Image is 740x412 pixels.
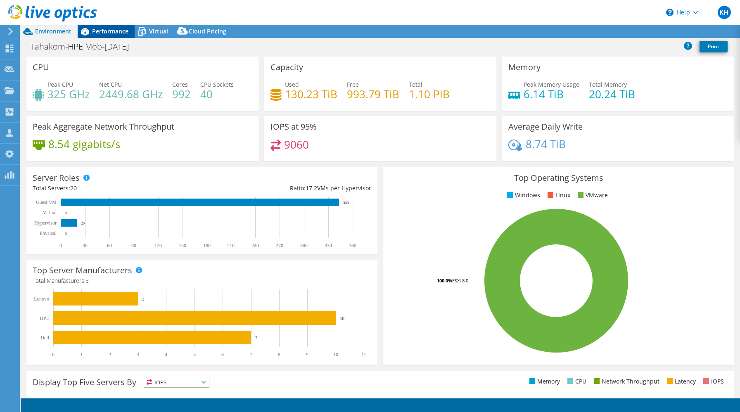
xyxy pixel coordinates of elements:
[165,352,167,358] text: 4
[43,210,57,215] text: Virtual
[565,377,586,386] li: CPU
[589,90,635,99] h4: 20.24 TiB
[33,184,202,193] div: Total Servers:
[154,243,162,249] text: 120
[278,352,280,358] text: 8
[285,81,299,88] span: Used
[276,243,283,249] text: 270
[172,81,188,88] span: Cores
[33,266,132,275] h3: Top Server Manufacturers
[270,122,317,131] h3: IOPS at 95%
[347,90,399,99] h4: 993.79 TiB
[149,27,168,35] span: Virtual
[35,27,71,35] span: Environment
[340,316,345,321] text: 10
[65,211,67,215] text: 0
[592,377,659,386] li: Network Throughput
[34,296,49,302] text: Lenovo
[526,140,566,149] h4: 8.74 TiB
[33,122,174,131] h3: Peak Aggregate Network Throughput
[81,221,85,225] text: 20
[508,122,583,131] h3: Average Daily Write
[48,140,120,149] h4: 8.54 gigabits/s
[144,377,209,387] span: IOPS
[27,42,142,51] h1: Tahakom-HPE Mob-[DATE]
[99,90,163,99] h4: 2449.68 GHz
[36,199,57,205] text: Guest VM
[250,352,252,358] text: 7
[109,352,111,358] text: 2
[221,352,224,358] text: 6
[142,296,145,301] text: 3
[508,63,541,72] h3: Memory
[99,81,122,88] span: Net CPU
[92,27,128,35] span: Performance
[437,277,452,284] tspan: 100.0%
[409,81,422,88] span: Total
[47,90,90,99] h4: 325 GHz
[193,352,196,358] text: 5
[40,230,57,236] text: Physical
[80,352,83,358] text: 1
[325,243,332,249] text: 330
[34,220,57,226] text: Hypervisor
[202,184,371,193] div: Ratio: VMs per Hypervisor
[59,243,62,249] text: 0
[718,6,731,19] span: KH
[200,90,234,99] h4: 40
[179,243,186,249] text: 150
[200,81,234,88] span: CPU Sockets
[70,184,77,192] span: 20
[306,184,317,192] span: 17.2
[40,335,49,341] text: Dell
[546,191,570,200] li: Linux
[343,201,349,205] text: 343
[285,90,337,99] h4: 130.23 TiB
[33,276,371,285] h4: Total Manufacturers:
[227,243,235,249] text: 210
[700,41,728,52] a: Print
[85,277,89,284] span: 3
[347,81,359,88] span: Free
[505,191,540,200] li: Windows
[83,243,88,249] text: 30
[306,352,308,358] text: 9
[666,9,674,16] svg: \n
[589,81,627,88] span: Total Memory
[52,352,55,358] text: 0
[389,173,728,182] h3: Top Operating Systems
[576,191,608,200] li: VMware
[251,243,259,249] text: 240
[270,63,303,72] h3: Capacity
[131,243,136,249] text: 90
[40,315,49,321] text: HPE
[189,27,226,35] span: Cloud Pricing
[203,243,211,249] text: 180
[524,81,579,88] span: Peak Memory Usage
[527,377,560,386] li: Memory
[333,352,338,358] text: 10
[524,90,579,99] h4: 6.14 TiB
[409,90,450,99] h4: 1.10 PiB
[452,277,468,284] tspan: ESXi 8.0
[701,377,724,386] li: IOPS
[255,335,258,340] text: 7
[47,81,73,88] span: Peak CPU
[137,352,139,358] text: 3
[284,140,309,149] h4: 9060
[33,173,80,182] h3: Server Roles
[665,377,696,386] li: Latency
[33,63,49,72] h3: CPU
[349,243,356,249] text: 360
[300,243,308,249] text: 300
[172,90,191,99] h4: 992
[107,243,112,249] text: 60
[361,352,366,358] text: 11
[65,232,67,236] text: 0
